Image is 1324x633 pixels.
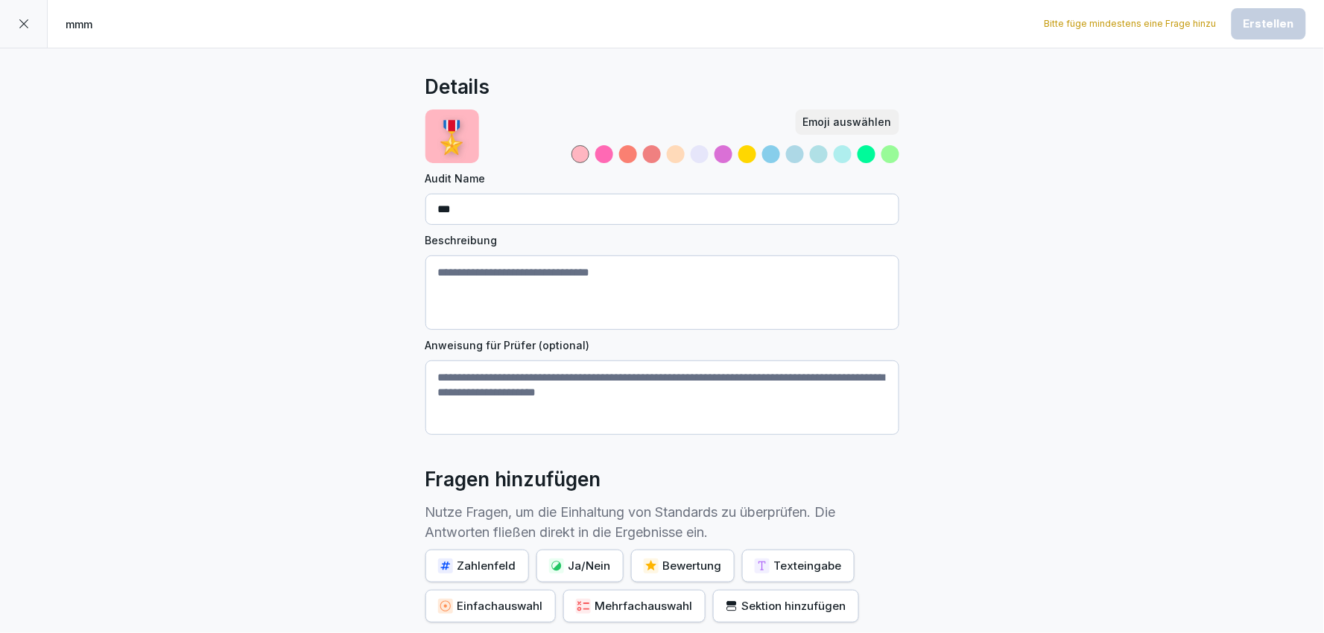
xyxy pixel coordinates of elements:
h2: Details [425,72,490,102]
button: Erstellen [1232,8,1306,39]
div: Sektion hinzufügen [726,598,846,614]
p: mmm [66,16,92,32]
p: Nutze Fragen, um die Einhaltung von Standards zu überprüfen. Die Antworten fließen direkt in die ... [425,502,899,542]
button: Ja/Nein [536,550,624,582]
button: Einfachauswahl [425,590,556,623]
p: 🎖️ [433,113,472,160]
h2: Fragen hinzufügen [425,465,601,494]
label: Beschreibung [425,232,899,248]
button: Zahlenfeld [425,550,529,582]
div: Erstellen [1244,16,1294,32]
div: Einfachauswahl [438,598,543,614]
div: Zahlenfeld [438,558,516,574]
div: Texteingabe [755,558,842,574]
button: Emoji auswählen [796,109,899,135]
div: Bewertung [644,558,722,574]
p: Bitte füge mindestens eine Frage hinzu [1045,17,1217,31]
div: Emoji auswählen [803,114,892,130]
button: Sektion hinzufügen [713,590,859,623]
div: Ja/Nein [549,558,611,574]
button: Mehrfachauswahl [563,590,706,623]
button: Bewertung [631,550,735,582]
div: Mehrfachauswahl [576,598,693,614]
label: Anweisung für Prüfer (optional) [425,337,899,353]
button: Texteingabe [742,550,855,582]
label: Audit Name [425,171,899,186]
